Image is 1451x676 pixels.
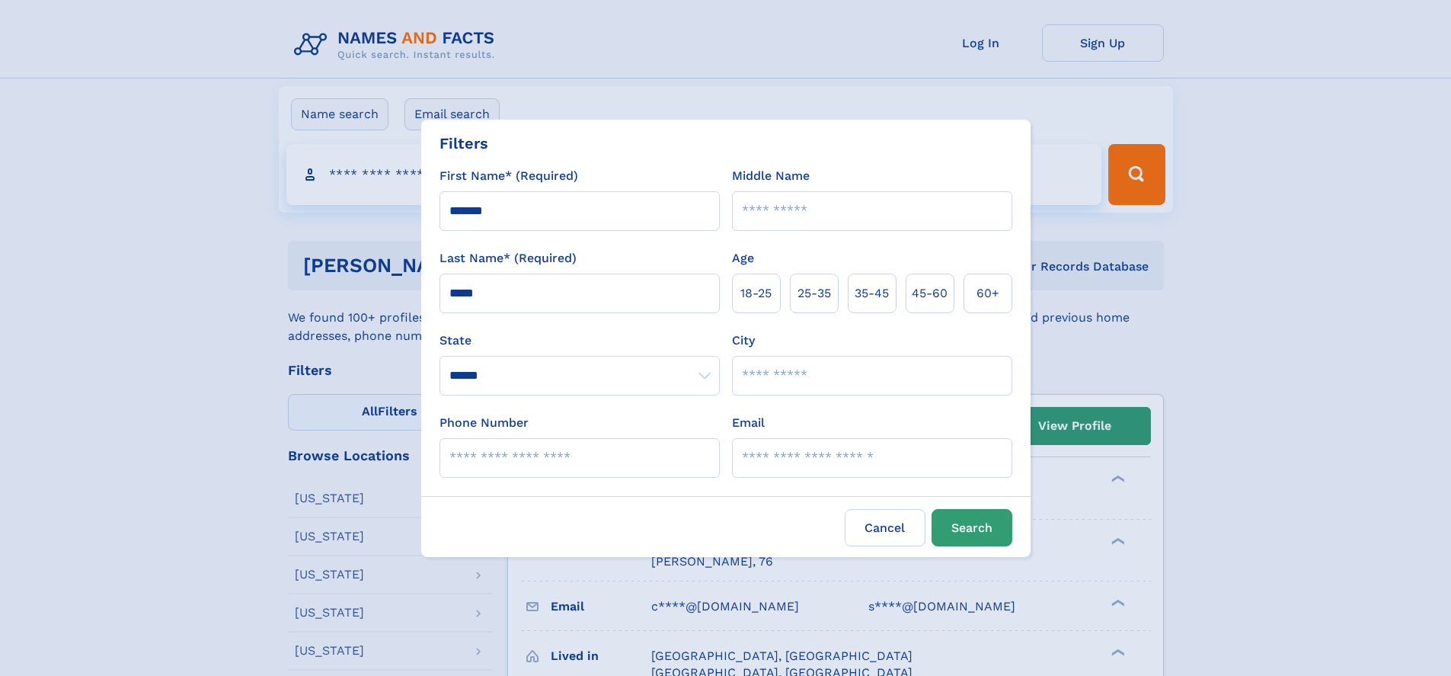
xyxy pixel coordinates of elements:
[797,284,831,303] span: 25‑35
[740,284,772,303] span: 18‑25
[439,249,577,268] label: Last Name* (Required)
[732,249,754,268] label: Age
[855,284,889,303] span: 35‑45
[732,414,765,432] label: Email
[732,332,755,350] label: City
[439,167,578,185] label: First Name* (Required)
[439,332,720,350] label: State
[439,132,488,155] div: Filters
[439,414,529,432] label: Phone Number
[976,284,999,303] span: 60+
[845,509,925,546] label: Cancel
[932,509,1012,546] button: Search
[732,167,810,185] label: Middle Name
[912,284,948,303] span: 45‑60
